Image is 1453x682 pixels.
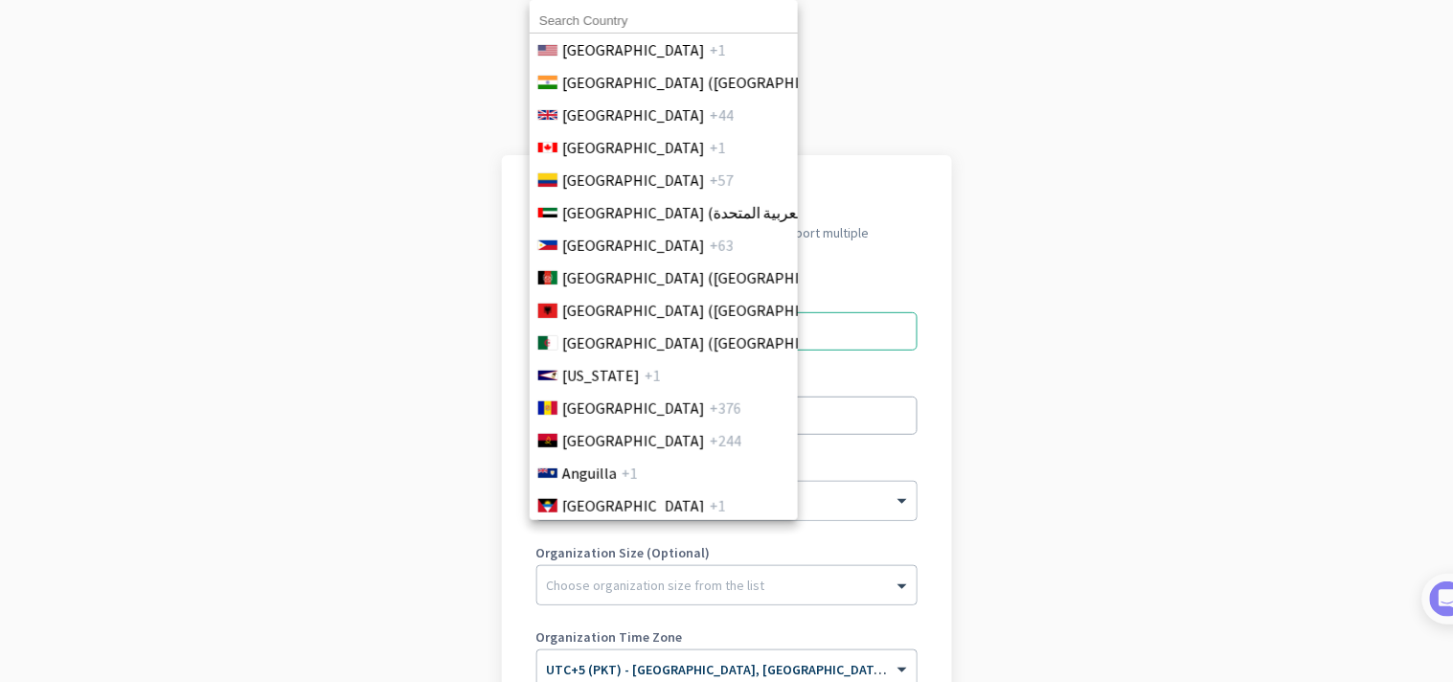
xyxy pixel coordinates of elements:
span: Anguilla [562,462,617,485]
span: +1 [710,494,726,517]
span: +1 [710,38,726,61]
span: [GEOGRAPHIC_DATA] [562,234,705,257]
span: +1 [622,462,638,485]
span: +1 [645,364,661,387]
span: +1 [710,136,726,159]
span: [GEOGRAPHIC_DATA] [562,136,705,159]
span: [GEOGRAPHIC_DATA] [562,397,705,420]
span: [GEOGRAPHIC_DATA] ([GEOGRAPHIC_DATA]) [562,299,861,322]
span: [US_STATE] [562,364,640,387]
span: [GEOGRAPHIC_DATA] [562,169,705,192]
span: +244 [710,429,741,452]
span: [GEOGRAPHIC_DATA] (‫[GEOGRAPHIC_DATA]‬‎) [562,266,861,289]
span: [GEOGRAPHIC_DATA] ([GEOGRAPHIC_DATA]) [562,71,861,94]
span: +63 [710,234,734,257]
input: Search Country [530,9,798,34]
span: +376 [710,397,741,420]
span: +57 [710,169,734,192]
span: [GEOGRAPHIC_DATA] [562,429,705,452]
span: [GEOGRAPHIC_DATA] [562,38,705,61]
span: [GEOGRAPHIC_DATA] [562,103,705,126]
span: [GEOGRAPHIC_DATA] (‫[GEOGRAPHIC_DATA]‬‎) [562,331,861,354]
span: +44 [710,103,734,126]
span: [GEOGRAPHIC_DATA] [562,494,705,517]
span: [GEOGRAPHIC_DATA] (‫الإمارات العربية المتحدة‬‎) [562,201,865,224]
